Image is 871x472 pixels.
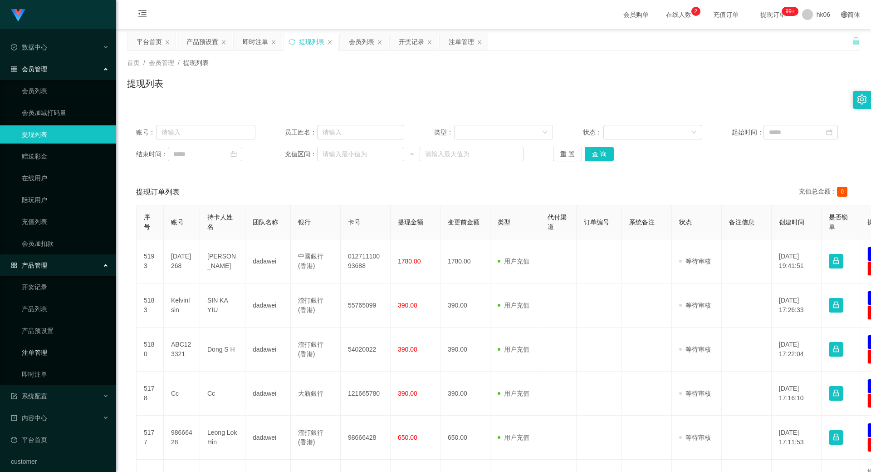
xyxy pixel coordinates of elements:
[22,147,109,165] a: 赠送彩金
[164,372,200,416] td: Cc
[291,416,341,460] td: 渣打銀行 (香港)
[341,372,391,416] td: 121665780
[200,239,245,283] td: [PERSON_NAME]
[245,372,291,416] td: dadawei
[584,219,609,226] span: 订单编号
[245,416,291,460] td: dadawei
[857,94,867,104] i: 图标: setting
[11,262,47,269] span: 产品管理
[398,258,421,265] span: 1780.00
[127,77,163,90] h1: 提现列表
[164,239,200,283] td: [DATE]268
[137,283,164,328] td: 5183
[230,151,237,157] i: 图标: calendar
[826,129,832,135] i: 图标: calendar
[434,128,455,137] span: 类型：
[327,40,333,45] i: 图标: close
[542,129,548,136] i: 图标: down
[553,147,582,161] button: 重 置
[200,328,245,372] td: Dong S H
[207,214,233,230] span: 持卡人姓名
[440,239,490,283] td: 1780.00
[440,372,490,416] td: 390.00
[772,372,822,416] td: [DATE] 17:16:10
[440,328,490,372] td: 390.00
[829,342,843,357] button: 图标: lock
[11,431,109,449] a: 图标: dashboard平台首页
[841,11,847,18] i: 图标: global
[22,213,109,231] a: 充值列表
[799,187,851,198] div: 充值总金额：
[11,393,47,400] span: 系统配置
[298,219,311,226] span: 银行
[349,33,374,50] div: 会员列表
[291,239,341,283] td: 中國銀行 (香港)
[449,33,474,50] div: 注单管理
[22,365,109,383] a: 即时注单
[829,298,843,313] button: 图标: lock
[498,258,529,265] span: 用户充值
[137,416,164,460] td: 5177
[271,40,276,45] i: 图标: close
[164,328,200,372] td: ABC123321
[679,390,711,397] span: 等待审核
[398,390,417,397] span: 390.00
[22,278,109,296] a: 开奖记录
[11,66,17,72] i: 图标: table
[171,219,184,226] span: 账号
[548,214,567,230] span: 代付渠道
[498,346,529,353] span: 用户充值
[398,434,417,441] span: 650.00
[498,434,529,441] span: 用户充值
[420,147,523,161] input: 请输入最大值为
[427,40,432,45] i: 图标: close
[22,125,109,144] a: 提现列表
[11,44,17,50] i: 图标: check-circle-o
[772,239,822,283] td: [DATE] 19:41:51
[440,283,490,328] td: 390.00
[143,59,145,66] span: /
[156,125,255,139] input: 请输入
[691,7,700,16] sup: 2
[729,219,754,226] span: 备注信息
[341,328,391,372] td: 54020022
[11,414,47,422] span: 内容中心
[178,59,180,66] span: /
[583,128,603,137] span: 状态：
[498,219,510,226] span: 类型
[317,147,404,161] input: 请输入最小值为
[440,416,490,460] td: 650.00
[11,415,17,421] i: 图标: profile
[11,452,109,471] a: customer
[399,33,424,50] div: 开奖记录
[22,82,109,100] a: 会员列表
[165,40,170,45] i: 图标: close
[164,416,200,460] td: 98666428
[348,219,361,226] span: 卡号
[398,219,423,226] span: 提现金额
[221,40,226,45] i: 图标: close
[243,33,268,50] div: 即时注单
[245,239,291,283] td: dadawei
[22,322,109,340] a: 产品预设置
[137,328,164,372] td: 5180
[22,343,109,362] a: 注单管理
[477,40,482,45] i: 图标: close
[709,11,743,18] span: 充值订单
[779,219,804,226] span: 创建时间
[22,169,109,187] a: 在线用户
[137,239,164,283] td: 5193
[661,11,696,18] span: 在线人数
[299,33,324,50] div: 提现列表
[691,129,697,136] i: 图标: down
[22,191,109,209] a: 陪玩用户
[22,300,109,318] a: 产品列表
[341,239,391,283] td: 01271110093688
[11,262,17,268] i: 图标: appstore-o
[679,258,711,265] span: 等待审核
[137,33,162,50] div: 平台首页
[398,346,417,353] span: 390.00
[11,9,25,22] img: logo.9652507e.png
[377,40,382,45] i: 图标: close
[772,283,822,328] td: [DATE] 17:26:33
